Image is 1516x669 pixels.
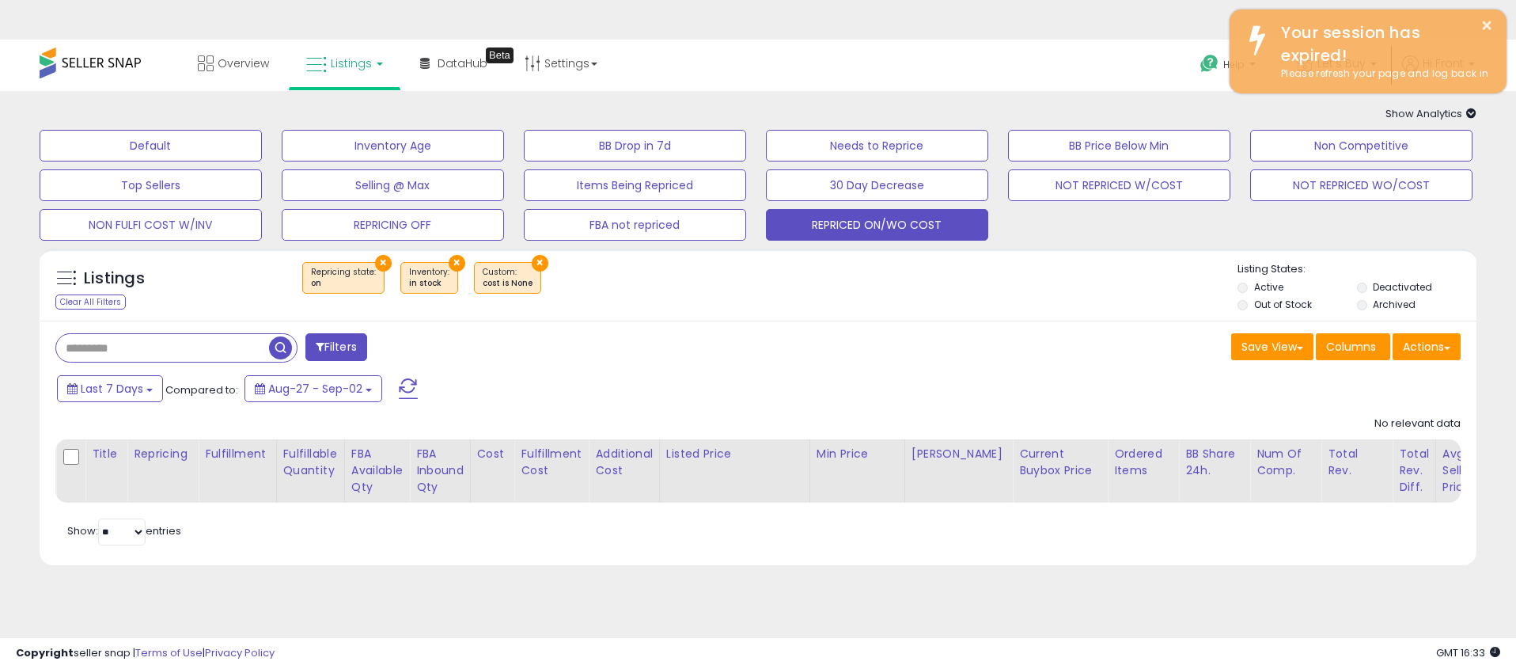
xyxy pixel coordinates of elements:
[92,446,120,462] div: Title
[483,266,532,290] span: Custom:
[766,169,988,201] button: 30 Day Decrease
[1373,280,1432,294] label: Deactivated
[205,446,269,462] div: Fulfillment
[40,130,262,162] button: Default
[1254,280,1283,294] label: Active
[1442,446,1500,496] div: Avg Selling Price
[311,278,376,289] div: on
[766,130,988,162] button: Needs to Reprice
[244,375,382,402] button: Aug-27 - Sep-02
[817,446,898,462] div: Min Price
[282,209,504,241] button: REPRICING OFF
[1316,333,1390,360] button: Columns
[1373,298,1416,311] label: Archived
[55,295,126,310] div: Clear All Filters
[409,266,449,290] span: Inventory :
[282,130,504,162] button: Inventory Age
[134,446,191,462] div: Repricing
[521,446,582,479] div: Fulfillment Cost
[1188,42,1272,91] a: Help
[513,40,609,87] a: Settings
[595,446,653,479] div: Additional Cost
[282,169,504,201] button: Selling @ Max
[351,446,403,496] div: FBA Available Qty
[408,40,499,87] a: DataHub
[305,333,367,361] button: Filters
[57,375,163,402] button: Last 7 Days
[1374,416,1461,431] div: No relevant data
[67,523,181,538] span: Show: entries
[438,55,487,71] span: DataHub
[135,645,203,660] a: Terms of Use
[1008,169,1230,201] button: NOT REPRICED W/COST
[449,255,465,272] button: ×
[84,268,145,290] h5: Listings
[186,40,281,87] a: Overview
[524,209,746,241] button: FBA not repriced
[666,446,803,462] div: Listed Price
[1328,446,1385,479] div: Total Rev.
[911,446,1006,462] div: [PERSON_NAME]
[1326,339,1376,355] span: Columns
[477,446,508,462] div: Cost
[311,266,376,290] span: Repricing state :
[1436,645,1500,660] span: 2025-09-12 16:33 GMT
[1237,262,1476,277] p: Listing States:
[1250,169,1472,201] button: NOT REPRICED WO/COST
[16,646,275,661] div: seller snap | |
[294,40,395,87] a: Listings
[1231,333,1313,360] button: Save View
[165,382,238,397] span: Compared to:
[1200,54,1219,74] i: Get Help
[1385,106,1476,121] span: Show Analytics
[375,255,392,272] button: ×
[1254,298,1312,311] label: Out of Stock
[1393,333,1461,360] button: Actions
[40,169,262,201] button: Top Sellers
[1256,446,1314,479] div: Num of Comp.
[1269,67,1495,82] div: Please refresh your page and log back in
[268,381,362,397] span: Aug-27 - Sep-02
[1269,21,1495,67] div: Your session has expired!
[1185,446,1243,479] div: BB Share 24h.
[283,446,338,479] div: Fulfillable Quantity
[524,130,746,162] button: BB Drop in 7d
[1250,130,1472,162] button: Non Competitive
[486,48,514,63] div: Tooltip anchor
[40,209,262,241] button: NON FULFI COST W/INV
[532,255,548,272] button: ×
[416,446,464,496] div: FBA inbound Qty
[1019,446,1101,479] div: Current Buybox Price
[1008,130,1230,162] button: BB Price Below Min
[766,209,988,241] button: REPRICED ON/WO COST
[218,55,269,71] span: Overview
[331,55,372,71] span: Listings
[16,645,74,660] strong: Copyright
[483,278,532,289] div: cost is None
[1114,446,1172,479] div: Ordered Items
[409,278,449,289] div: in stock
[81,381,143,397] span: Last 7 Days
[524,169,746,201] button: Items Being Repriced
[1223,58,1245,71] span: Help
[205,645,275,660] a: Privacy Policy
[1399,446,1429,496] div: Total Rev. Diff.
